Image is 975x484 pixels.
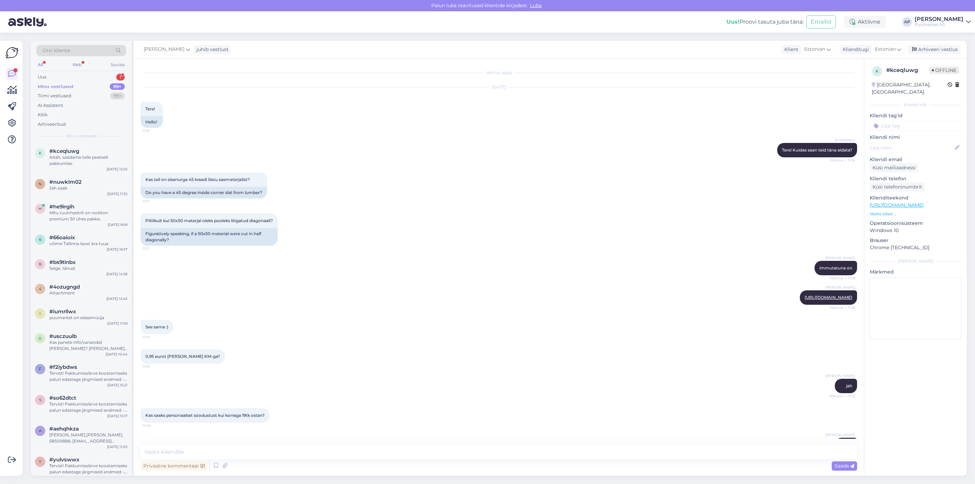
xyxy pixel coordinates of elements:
span: [PERSON_NAME] [826,432,855,437]
span: y [39,459,41,464]
span: f [39,366,41,372]
div: Aktiivne [844,16,886,28]
div: Tiimi vestlused [38,93,71,99]
div: puumarket on edasimüüja [49,315,128,321]
p: Operatsioonisüsteem [870,220,961,227]
div: Attachment [49,290,128,296]
p: Kliendi email [870,156,961,163]
div: Selge, tänud. [49,265,128,271]
span: #4ozugngd [49,284,80,290]
div: 99+ [110,93,125,99]
img: Askly Logo [5,46,19,59]
div: All [36,60,44,69]
span: h [38,206,42,211]
p: Klienditeekond [870,194,961,202]
div: Socials [109,60,126,69]
span: #kceqluwg [49,148,79,154]
div: [DATE] 11:05 [107,444,128,449]
div: Puumarket AS [915,22,963,27]
span: 0,95 eurot [PERSON_NAME] KM-ga? [145,354,220,359]
p: Windows 10 [870,227,961,234]
span: u [38,336,42,341]
span: #aehqhkza [49,426,79,432]
div: Hello! [141,116,163,128]
span: Estonian [804,46,825,53]
span: Estonian [875,46,896,53]
span: Tere! [145,106,155,111]
div: Figuratively speaking, if a 50x50 material were cut in half diagonally? [141,228,278,246]
span: 11:46 [143,423,168,428]
div: Minu vestlused [38,83,73,90]
span: Kas teil on sisenurga 45 kraadi liistu saematerjalist? [145,177,250,182]
span: Nähtud ✓ 11:18 [829,305,855,310]
a: [URL][DOMAIN_NAME] [805,295,852,300]
span: #iumrllwx [49,308,76,315]
div: Jah saab [49,185,128,191]
div: [DATE] 11:32 [107,191,128,196]
div: [DATE] 10:44 [106,352,128,357]
span: AI Assistent [829,137,855,143]
p: Kliendi tag'id [870,112,961,119]
div: 1 [116,74,125,81]
span: [PERSON_NAME] [826,373,855,378]
span: 11:19 [143,335,168,340]
div: # kceqluwg [886,66,929,74]
div: [PERSON_NAME] [870,258,961,264]
div: Küsi telefoninumbrit [870,182,925,192]
div: juhib vestlust [194,46,229,53]
span: Piltlikult kui 50x50 materjal oleks pooleks lõigatud diagonaali? [145,218,273,223]
span: #he9irgih [49,204,74,210]
div: [DATE] 9:09 [108,222,128,227]
div: [DATE] 15:21 [107,383,128,388]
div: Aitäh, saadame teile peatselt pakkumise. [49,154,128,167]
span: 11:19 [143,364,168,369]
span: n [38,181,42,186]
div: Arhiveeritud [38,121,66,128]
div: Kõik [38,111,48,118]
p: Märkmed [870,268,961,276]
span: #bs9tinbx [49,259,76,265]
span: [PERSON_NAME] [826,255,855,261]
div: [DATE] 11:59 [107,321,128,326]
div: Tervist! Pakkumise/arve koostamiseks palun edastage järgmised andmed: • Ettevõtte nimi (või märge... [49,370,128,383]
span: Minu vestlused [66,133,97,139]
span: Otsi kliente [43,47,70,54]
span: k [876,69,879,74]
div: Kas panete info/variandid [PERSON_NAME]? [PERSON_NAME] [PERSON_NAME] koguseid öelda. [49,339,128,352]
div: [GEOGRAPHIC_DATA], [GEOGRAPHIC_DATA] [872,81,948,96]
span: jah [846,383,852,388]
div: [DATE] 9:03 [108,475,128,480]
div: Do you have a 45 degree inside corner slat from lumber? [141,187,267,198]
span: 6 [39,237,41,242]
p: Brauser [870,237,961,244]
p: Chrome [TECHNICAL_ID] [870,244,961,251]
span: s [39,397,41,402]
div: AI Assistent [38,102,63,109]
input: Lisa tag [870,121,961,131]
div: Klienditugi [840,46,869,53]
span: Nähtud ✓ 11:23 [829,394,855,399]
b: Uus! [726,19,739,25]
span: Nähtud ✓ 11:16 [829,158,855,163]
span: 4 [39,286,41,291]
div: [PERSON_NAME] [915,16,963,22]
span: k [39,150,42,156]
span: 11:16 [143,128,168,133]
p: Vaata edasi ... [870,211,961,217]
input: Lisa nimi [870,144,953,152]
span: 11:17 [143,246,168,251]
div: Klient [782,46,798,53]
span: #so62dtct [49,395,76,401]
a: [URL][DOMAIN_NAME] [870,202,924,208]
span: Offline [929,66,959,74]
span: Kas saaks personaalset soodustust kui korraga 19tk ostan? [145,413,265,418]
div: Kliendi info [870,102,961,108]
div: Uus [38,74,46,81]
div: Küsi meiliaadressi [870,163,918,172]
span: i [39,311,41,316]
div: [DATE] 12:25 [107,167,128,172]
span: a [39,428,42,433]
div: Tervist! Pakkumise/arve koostamiseks palun edastage järgmised andmed: • Ettevõtte nimi (või märge... [49,401,128,413]
span: Luba [528,2,544,9]
div: Proovi tasuta juba täna: [726,18,804,26]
